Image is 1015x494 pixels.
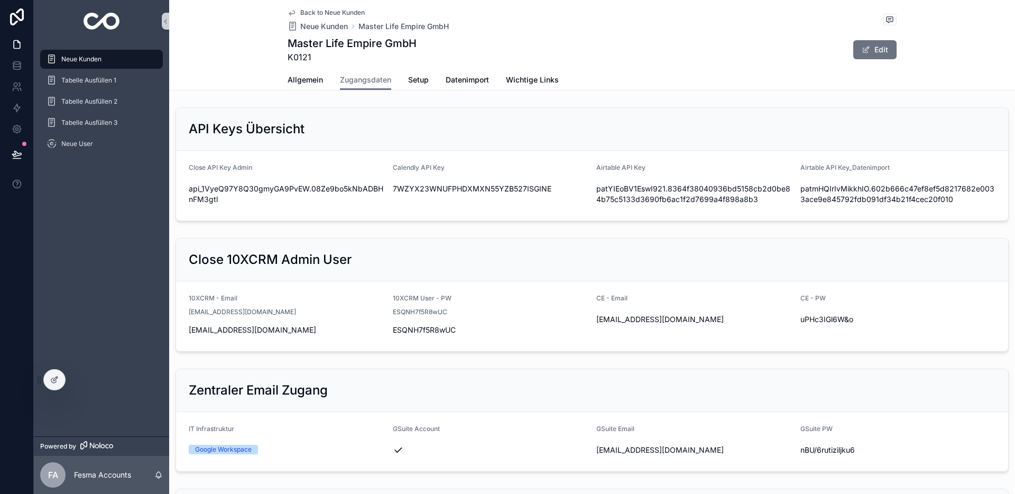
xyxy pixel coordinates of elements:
span: CE - PW [800,294,826,302]
a: Powered by [34,436,169,456]
span: Airtable API Key_Datenimport [800,163,890,171]
p: Fesma Accounts [74,470,131,480]
h1: Master Life Empire GmbH [288,36,417,51]
span: Zugangsdaten [340,75,391,85]
span: K0121 [288,51,417,63]
a: Zugangsdaten [340,70,391,90]
div: Google Workspace [195,445,252,454]
span: nBU/6rutiziljku6 [800,445,996,455]
span: Powered by [40,442,76,451]
span: GSuite PW [800,425,833,433]
button: Edit [853,40,897,59]
span: GSuite Email [596,425,634,433]
span: Tabelle Ausfüllen 3 [61,118,117,127]
a: Neue User [40,134,163,153]
span: Datenimport [446,75,489,85]
span: Neue Kunden [300,21,348,32]
span: Tabelle Ausfüllen 1 [61,76,116,85]
span: Allgemein [288,75,323,85]
a: Back to Neue Kunden [288,8,365,17]
span: api_1VyeQ97Y8Q30gmyGA9PvEW.08Ze9bo5kNbADBHnFM3gtl [189,184,384,205]
span: Close API Key Admin [189,163,252,171]
span: [EMAIL_ADDRESS][DOMAIN_NAME] [596,445,792,455]
span: [EMAIL_ADDRESS][DOMAIN_NAME] [189,325,384,335]
span: 10XCRM User - PW [393,294,451,302]
a: Tabelle Ausfüllen 2 [40,92,163,111]
img: App logo [84,13,120,30]
span: patmHQIrIvMikkhIO.602b666c47ef8ef5d8217682e0033ace9e845792fdb091df34b21f4cec20f010 [800,184,996,205]
a: Tabelle Ausfüllen 3 [40,113,163,132]
span: Tabelle Ausfüllen 2 [61,97,117,106]
span: 10XCRM - Email [189,294,237,302]
span: IT Infrastruktur [189,425,234,433]
span: [EMAIL_ADDRESS][DOMAIN_NAME] [596,314,792,325]
span: Back to Neue Kunden [300,8,365,17]
h2: Close 10XCRM Admin User [189,251,352,268]
h2: Zentraler Email Zugang [189,382,328,399]
span: ESQNH7f5R8wUC [393,325,588,335]
div: scrollable content [34,42,169,167]
span: FA [48,469,58,481]
a: Datenimport [446,70,489,92]
span: uPHc3IGl6W&o [800,314,996,325]
a: Wichtige Links [506,70,559,92]
span: GSuite Account [393,425,440,433]
h2: API Keys Übersicht [189,121,304,138]
a: Setup [408,70,429,92]
span: 7WZYX23WNUFPHDXMXN55YZB527ISGINE [393,184,588,194]
span: Airtable API Key [596,163,645,171]
span: [EMAIL_ADDRESS][DOMAIN_NAME] [189,308,296,316]
span: patYIEoBV1EswI921.8364f38040936bd5158cb2d0be84b75c5133d3690fb6ac1f2d7699a4f898a8b3 [596,184,792,205]
span: ESQNH7f5R8wUC [393,308,447,316]
a: Allgemein [288,70,323,92]
span: Calendly API Key [393,163,445,171]
span: CE - Email [596,294,628,302]
a: Neue Kunden [40,50,163,69]
span: Neue User [61,140,93,148]
span: Setup [408,75,429,85]
a: Tabelle Ausfüllen 1 [40,71,163,90]
span: Neue Kunden [61,55,101,63]
a: Master Life Empire GmbH [358,21,449,32]
a: Neue Kunden [288,21,348,32]
span: Wichtige Links [506,75,559,85]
